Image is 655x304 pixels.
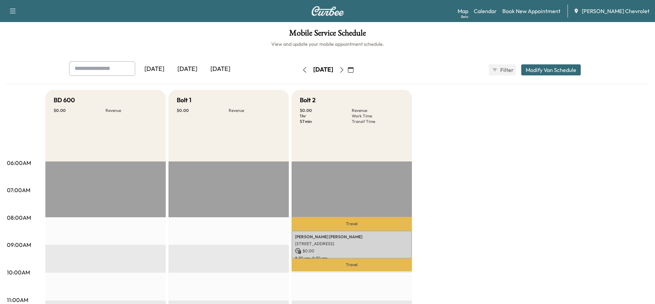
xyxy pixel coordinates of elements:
h6: View and update your mobile appointment schedule. [7,41,648,48]
p: Revenue [229,108,281,113]
p: Travel [292,259,412,271]
div: [DATE] [138,61,171,77]
h1: Mobile Service Schedule [7,29,648,41]
button: Modify Van Schedule [521,64,581,75]
p: Transit Time [352,119,404,124]
h5: Bolt 1 [177,95,192,105]
p: Revenue [352,108,404,113]
p: $ 0.00 [295,248,408,254]
p: 06:00AM [7,159,31,167]
div: [DATE] [313,65,333,74]
div: [DATE] [171,61,204,77]
a: Book New Appointment [502,7,560,15]
p: 11:00AM [7,296,28,304]
span: [PERSON_NAME] Chevrolet [582,7,649,15]
p: Travel [292,217,412,231]
p: 1 hr [300,113,352,119]
div: Beta [461,14,468,19]
p: 57 min [300,119,352,124]
h5: Bolt 2 [300,95,316,105]
p: 09:00AM [7,241,31,249]
p: 07:00AM [7,186,30,194]
p: [PERSON_NAME] [PERSON_NAME] [295,234,408,240]
a: MapBeta [458,7,468,15]
p: 8:30 am - 9:30 am [295,255,408,261]
p: $ 0.00 [54,108,106,113]
p: [STREET_ADDRESS] [295,241,408,247]
span: Filter [500,66,513,74]
p: 08:00AM [7,213,31,222]
p: Work Time [352,113,404,119]
p: 10:00AM [7,268,30,276]
p: $ 0.00 [177,108,229,113]
h5: BD 600 [54,95,75,105]
button: Filter [489,64,516,75]
a: Calendar [474,7,497,15]
p: Revenue [106,108,157,113]
div: [DATE] [204,61,237,77]
img: Curbee Logo [311,6,344,16]
p: $ 0.00 [300,108,352,113]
